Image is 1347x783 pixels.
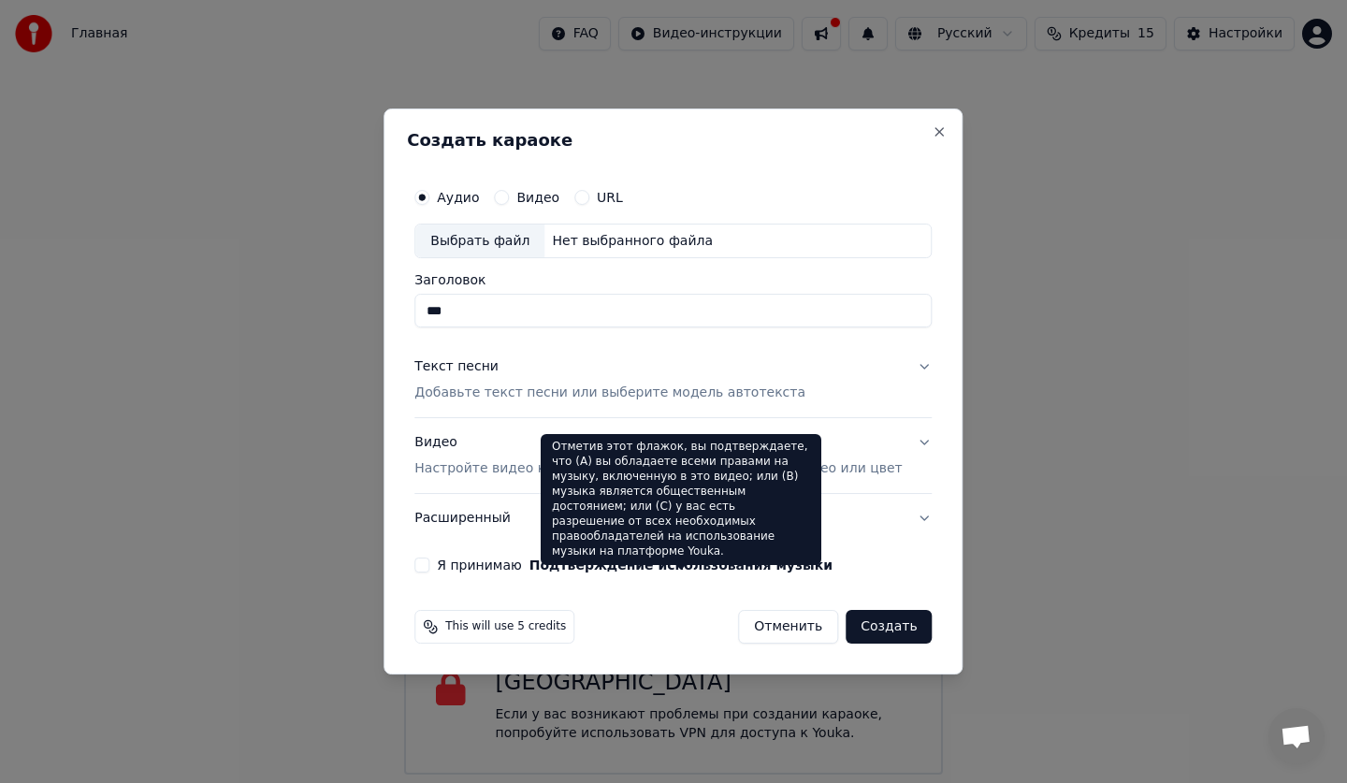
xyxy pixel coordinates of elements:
h2: Создать караоке [407,132,939,149]
span: This will use 5 credits [445,619,566,634]
button: Текст песниДобавьте текст песни или выберите модель автотекста [414,343,932,418]
button: Отменить [738,610,838,644]
div: Нет выбранного файла [544,232,720,251]
p: Добавьте текст песни или выберите модель автотекста [414,384,805,403]
label: URL [597,191,623,204]
div: Текст песни [414,358,499,377]
button: ВидеоНастройте видео караоке: используйте изображение, видео или цвет [414,419,932,494]
div: Выбрать файл [415,225,544,258]
label: Заголовок [414,274,932,287]
p: Настройте видео караоке: используйте изображение, видео или цвет [414,459,902,478]
label: Видео [516,191,559,204]
div: Отметив этот флажок, вы подтверждаете, что (A) вы обладаете всеми правами на музыку, включенную в... [541,434,821,565]
div: Видео [414,434,902,479]
label: Я принимаю [437,558,833,572]
button: Расширенный [414,494,932,543]
button: Я принимаю [529,558,833,572]
button: Создать [846,610,932,644]
label: Аудио [437,191,479,204]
